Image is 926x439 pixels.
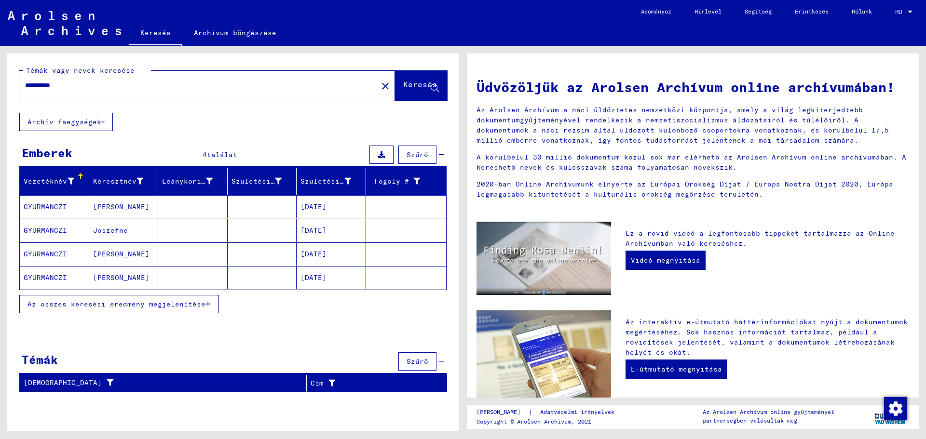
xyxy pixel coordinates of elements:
font: Témák [22,352,58,367]
a: Adatvédelmi irányelvek [532,407,626,417]
font: [PERSON_NAME] [93,273,150,282]
font: Az Arolsen Archívum online gyűjteményei [703,408,834,415]
font: Keresés [140,28,171,37]
font: [DATE] [300,250,327,258]
font: Archív faegységek [27,118,101,126]
font: Cím [311,379,324,387]
font: [DATE] [300,273,327,282]
div: Cím [311,375,435,391]
button: Archív faegységek [19,113,113,131]
a: [PERSON_NAME] [477,407,528,417]
div: [DEMOGRAPHIC_DATA] [24,375,306,391]
img: yv_logo.png [872,404,909,428]
div: Vezetéknév [24,173,89,189]
font: Születési hely [231,177,292,186]
img: video.jpg [477,222,611,295]
font: GYURMANCZI [24,250,67,258]
div: Születési idő [300,173,366,189]
font: GYURMANCZI [24,226,67,235]
font: [PERSON_NAME] [477,408,520,415]
button: Keresés [395,71,447,101]
font: Hírlevél [694,8,722,15]
font: Rólunk [852,8,872,15]
div: Fogoly # [370,173,435,189]
button: Az összes keresési eredmény megjelenítése [19,295,219,313]
font: [DATE] [300,226,327,235]
font: | [528,408,532,416]
font: 4 [203,150,207,159]
font: [DEMOGRAPHIC_DATA] [24,378,102,387]
font: Adományoz [641,8,671,15]
div: Születési hely [231,173,297,189]
font: Keresés [403,80,437,89]
font: Szűrő [407,150,428,159]
mat-icon: close [380,80,391,92]
font: Segítség [745,8,772,15]
font: Copyright © Arolsen Archívum, 2021 [477,418,591,425]
font: Az interaktív e-útmutató háttérinformációkat nyújt a dokumentumok megértéséhez. Sok hasznos infor... [626,318,908,357]
font: Az Arolsen Archívum a náci üldöztetés nemzetközi központja, amely a világ legkiterjedtebb dokumen... [477,106,889,145]
font: találat [207,150,237,159]
button: Világos [376,76,395,95]
mat-header-cell: Születési idő [297,168,366,195]
font: Szűrő [407,357,428,366]
font: Archívum böngészése [194,28,276,37]
font: partnerségben valósultak meg [703,417,797,424]
img: eguide.jpg [477,310,611,400]
font: [PERSON_NAME] [93,202,150,211]
div: Hozzájárulás módosítása [884,397,907,420]
font: GYURMANCZI [24,202,67,211]
button: Szűrő [398,352,436,371]
font: [DATE] [300,202,327,211]
img: Arolsen_neg.svg [8,11,121,35]
font: Videó megnyitása [631,256,700,265]
font: A körülbelül 30 millió dokumentum közül sok már elérhető az Arolsen Archívum online archívumában.... [477,153,906,172]
button: Szűrő [398,146,436,164]
mat-header-cell: Leánykori név [158,168,228,195]
a: Keresés [129,21,182,46]
font: Vezetéknév [24,177,67,186]
div: Leánykori név [162,173,227,189]
font: Üdvözöljük az Arolsen Archívum online archívumában! [477,79,895,95]
a: Archívum böngészése [182,21,288,44]
font: GYURMANCZI [24,273,67,282]
font: [PERSON_NAME] [93,250,150,258]
img: Hozzájárulás módosítása [884,397,907,420]
mat-header-cell: Keresztnév [89,168,159,195]
font: Érintkezés [795,8,829,15]
font: E-útmutató megnyitása [631,365,722,373]
font: Joszefne [93,226,128,235]
font: Az összes keresési eredmény megjelenítése [27,300,205,308]
mat-header-cell: Vezetéknév [20,168,89,195]
font: Adatvédelmi irányelvek [540,408,614,415]
font: Születési idő [300,177,357,186]
font: 2020-ban Online Archívumunk elnyerte az Európai Örökség Díjat / Europa Nostra Díjat 2020, Európa ... [477,180,893,199]
font: Témák vagy nevek keresése [26,66,135,75]
div: Keresztnév [93,173,158,189]
mat-header-cell: Fogoly # [366,168,447,195]
a: E-útmutató megnyitása [626,359,727,379]
mat-header-cell: Születési hely [228,168,297,195]
font: Ez a rövid videó a legfontosabb tippeket tartalmazza az Online Archívumban való kereséshez. [626,229,895,248]
font: Keresztnév [93,177,136,186]
a: Videó megnyitása [626,251,706,270]
font: HU [895,8,902,15]
font: Emberek [22,146,72,160]
font: Leánykori név [162,177,218,186]
font: Fogoly # [374,177,409,186]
